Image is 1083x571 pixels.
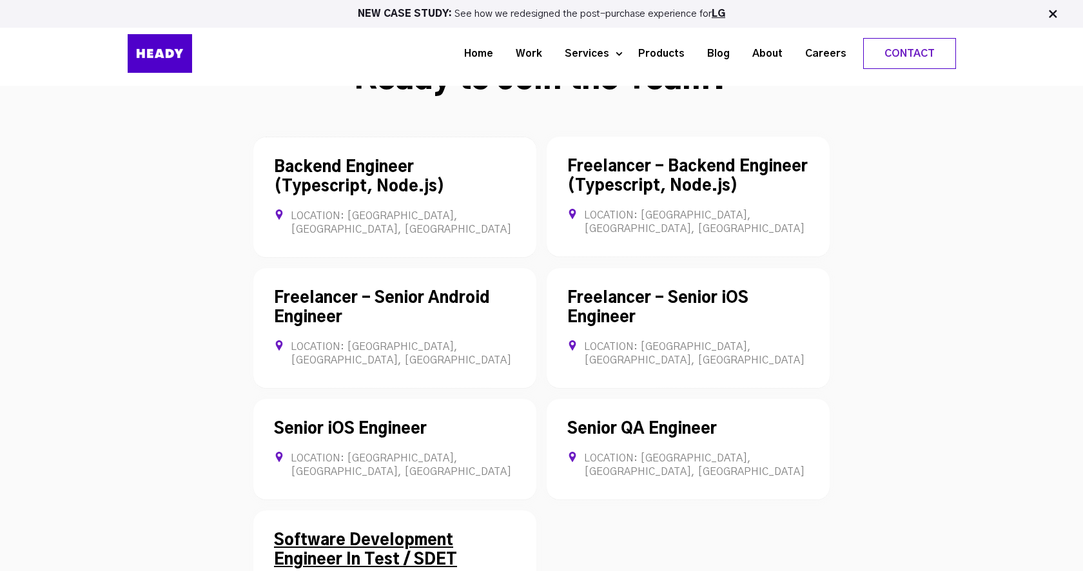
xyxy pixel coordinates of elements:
div: Location: [GEOGRAPHIC_DATA], [GEOGRAPHIC_DATA], [GEOGRAPHIC_DATA] [567,209,809,236]
div: Navigation Menu [224,38,956,69]
a: Software Development Engineer In Test / SDET [274,533,457,568]
a: Home [448,42,500,66]
div: Location: [GEOGRAPHIC_DATA], [GEOGRAPHIC_DATA], [GEOGRAPHIC_DATA] [274,340,516,367]
a: Services [549,42,616,66]
strong: NEW CASE STUDY: [358,9,454,19]
a: About [736,42,789,66]
a: Careers [789,42,853,66]
a: LG [712,9,725,19]
a: Senior iOS Engineer [274,421,427,437]
a: Work [500,42,549,66]
a: Freelancer - Senior iOS Engineer [567,291,748,325]
div: Location: [GEOGRAPHIC_DATA], [GEOGRAPHIC_DATA], [GEOGRAPHIC_DATA] [274,452,516,479]
a: Blog [691,42,736,66]
p: See how we redesigned the post-purchase experience for [6,9,1077,19]
a: Freelancer - Backend Engineer (Typescript, Node.js) [567,159,808,194]
a: Contact [864,39,955,68]
a: Products [622,42,691,66]
div: Location: [GEOGRAPHIC_DATA], [GEOGRAPHIC_DATA], [GEOGRAPHIC_DATA] [567,452,809,479]
div: Location: [GEOGRAPHIC_DATA], [GEOGRAPHIC_DATA], [GEOGRAPHIC_DATA] [274,209,516,237]
img: Heady_Logo_Web-01 (1) [128,34,192,73]
a: Backend Engineer (Typescript, Node.js) [274,160,445,195]
img: Close Bar [1046,8,1059,21]
a: Senior QA Engineer [567,421,717,437]
a: Freelancer - Senior Android Engineer [274,291,490,325]
div: Location: [GEOGRAPHIC_DATA], [GEOGRAPHIC_DATA], [GEOGRAPHIC_DATA] [567,340,809,367]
